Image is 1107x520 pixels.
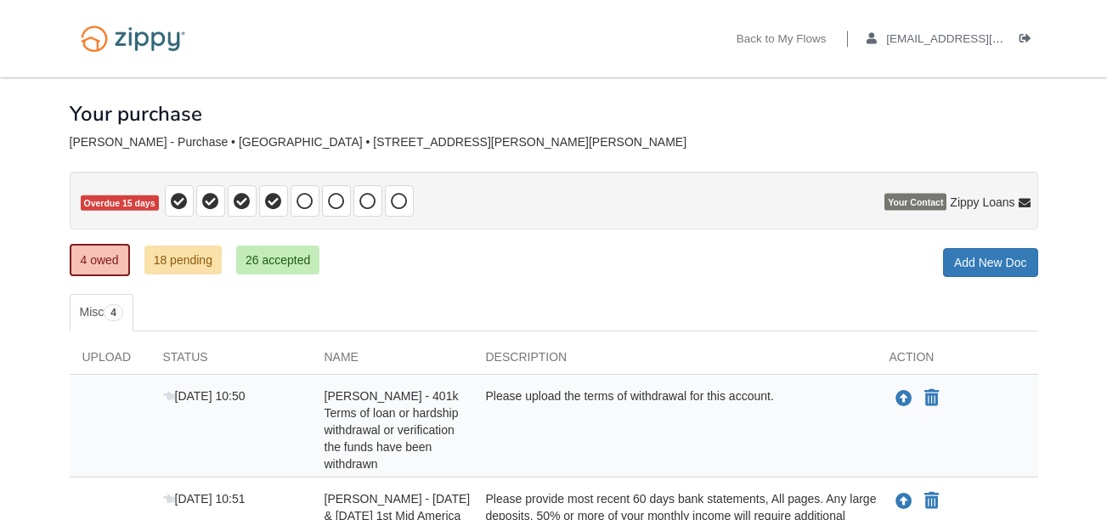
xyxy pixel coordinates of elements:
[943,248,1038,277] a: Add New Doc
[867,32,1082,49] a: edit profile
[473,348,877,374] div: Description
[884,194,946,211] span: Your Contact
[81,195,159,212] span: Overdue 15 days
[473,387,877,472] div: Please upload the terms of withdrawal for this account.
[163,389,246,403] span: [DATE] 10:50
[150,348,312,374] div: Status
[70,348,150,374] div: Upload
[70,17,196,60] img: Logo
[70,244,130,276] a: 4 owed
[950,194,1014,211] span: Zippy Loans
[1019,32,1038,49] a: Log out
[737,32,827,49] a: Back to My Flows
[923,491,940,512] button: Declare Andrea Reinhart - June & July 2025 1st Mid America CU statements - Transaction history fr...
[163,492,246,506] span: [DATE] 10:51
[70,103,202,125] h1: Your purchase
[236,246,319,274] a: 26 accepted
[104,304,123,321] span: 4
[70,135,1038,150] div: [PERSON_NAME] - Purchase • [GEOGRAPHIC_DATA] • [STREET_ADDRESS][PERSON_NAME][PERSON_NAME]
[886,32,1081,45] span: andcook84@outlook.com
[70,294,133,331] a: Misc
[144,246,222,274] a: 18 pending
[877,348,1038,374] div: Action
[894,490,914,512] button: Upload Andrea Reinhart - June & July 2025 1st Mid America CU statements - Transaction history fro...
[325,389,459,471] span: [PERSON_NAME] - 401k Terms of loan or hardship withdrawal or verification the funds have been wit...
[894,387,914,410] button: Upload Andrea Reinhart - 401k Terms of loan or hardship withdrawal or verification the funds have...
[312,348,473,374] div: Name
[923,388,940,409] button: Declare Andrea Reinhart - 401k Terms of loan or hardship withdrawal or verification the funds hav...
